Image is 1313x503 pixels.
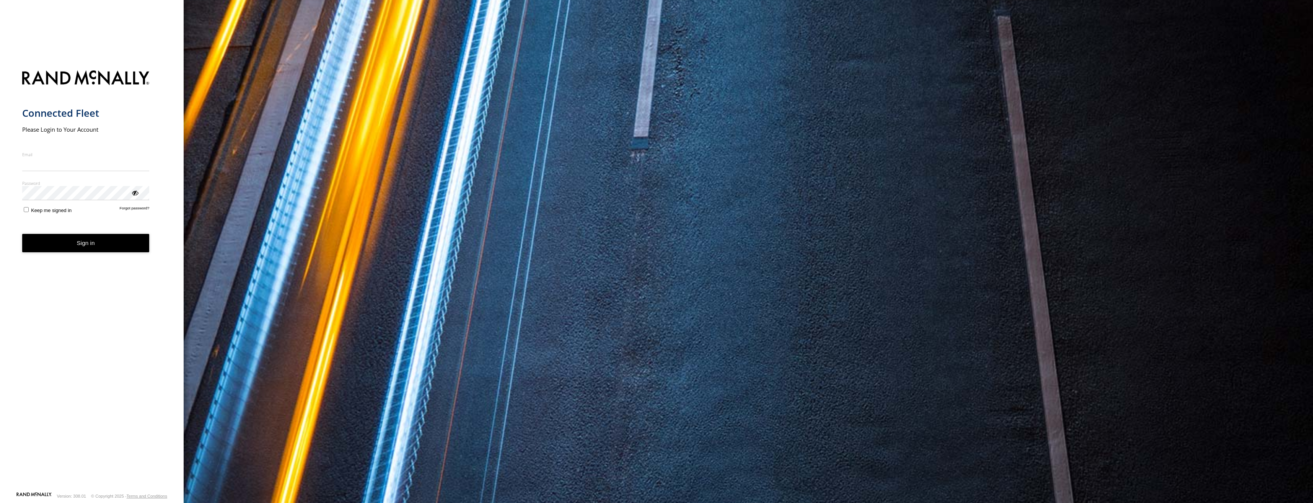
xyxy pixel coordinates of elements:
span: Keep me signed in [31,207,72,213]
h2: Please Login to Your Account [22,126,150,133]
input: Keep me signed in [24,207,29,212]
div: ViewPassword [131,189,138,196]
label: Password [22,180,150,186]
div: © Copyright 2025 - [91,494,167,498]
button: Sign in [22,234,150,253]
div: Version: 308.01 [57,494,86,498]
h1: Connected Fleet [22,107,150,119]
img: Rand McNally [22,69,150,88]
a: Forgot password? [120,206,150,213]
a: Terms and Conditions [127,494,167,498]
a: Visit our Website [16,492,52,500]
form: main [22,66,162,492]
label: Email [22,152,150,157]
